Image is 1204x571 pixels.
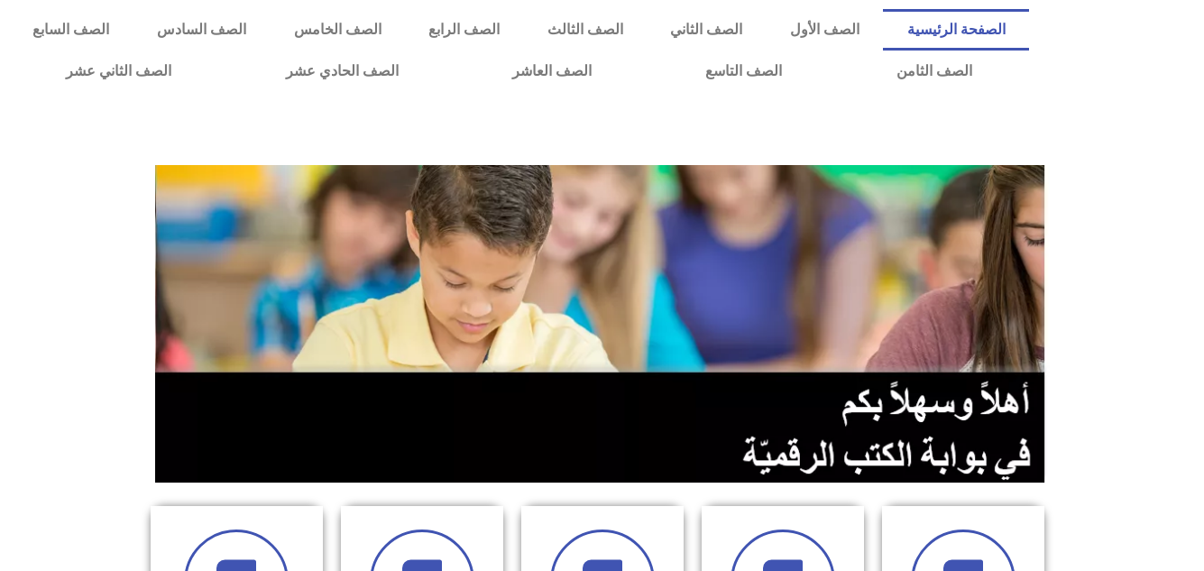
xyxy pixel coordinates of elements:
[839,51,1028,92] a: الصف الثامن
[883,9,1029,51] a: الصفحة الرئيسية
[767,9,884,51] a: الصف الأول
[228,51,455,92] a: الصف الحادي عشر
[523,9,647,51] a: الصف الثالث
[648,51,839,92] a: الصف التاسع
[270,9,405,51] a: الصف الخامس
[405,9,524,51] a: الصف الرابع
[9,9,133,51] a: الصف السابع
[9,51,228,92] a: الصف الثاني عشر
[455,51,648,92] a: الصف العاشر
[133,9,271,51] a: الصف السادس
[647,9,767,51] a: الصف الثاني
